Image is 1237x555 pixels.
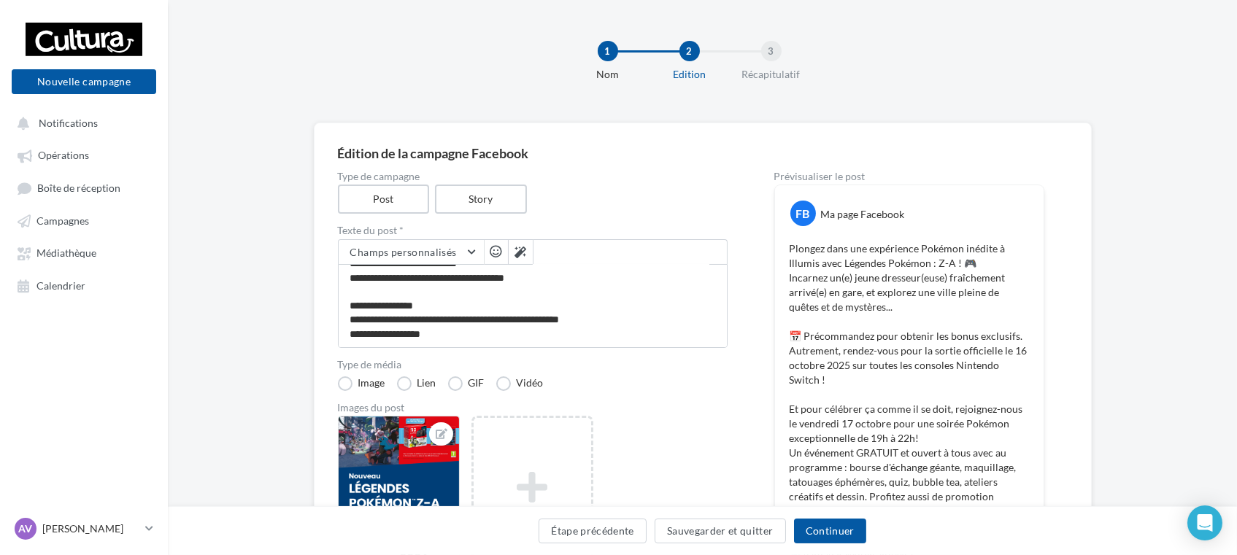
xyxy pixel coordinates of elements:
[761,41,782,61] div: 3
[39,117,98,129] span: Notifications
[338,376,385,391] label: Image
[655,519,786,543] button: Sauvegarder et quitter
[679,41,700,61] div: 2
[794,519,866,543] button: Continuer
[790,201,816,226] div: FB
[448,376,485,391] label: GIF
[821,207,905,222] div: Ma page Facebook
[725,67,818,82] div: Récapitulatif
[9,207,159,233] a: Campagnes
[397,376,436,391] label: Lien
[36,279,85,292] span: Calendrier
[9,109,153,136] button: Notifications
[37,182,120,194] span: Boîte de réception
[643,67,736,82] div: Edition
[12,69,156,94] button: Nouvelle campagne
[350,246,457,258] span: Champs personnalisés
[338,185,430,214] label: Post
[561,67,655,82] div: Nom
[9,272,159,298] a: Calendrier
[9,174,159,201] a: Boîte de réception
[9,141,159,168] a: Opérations
[496,376,544,391] label: Vidéo
[36,247,96,260] span: Médiathèque
[42,521,139,536] p: [PERSON_NAME]
[19,521,33,536] span: AV
[36,214,89,227] span: Campagnes
[38,150,89,162] span: Opérations
[339,240,484,265] button: Champs personnalisés
[774,171,1044,182] div: Prévisualiser le post
[338,225,728,236] label: Texte du post *
[12,515,156,543] a: AV [PERSON_NAME]
[435,185,527,214] label: Story
[539,519,647,543] button: Étape précédente
[1187,505,1222,540] div: Open Intercom Messenger
[9,239,159,265] a: Médiathèque
[338,403,728,413] div: Images du post
[338,147,1068,160] div: Édition de la campagne Facebook
[598,41,618,61] div: 1
[338,360,728,370] label: Type de média
[338,171,728,182] label: Type de campagne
